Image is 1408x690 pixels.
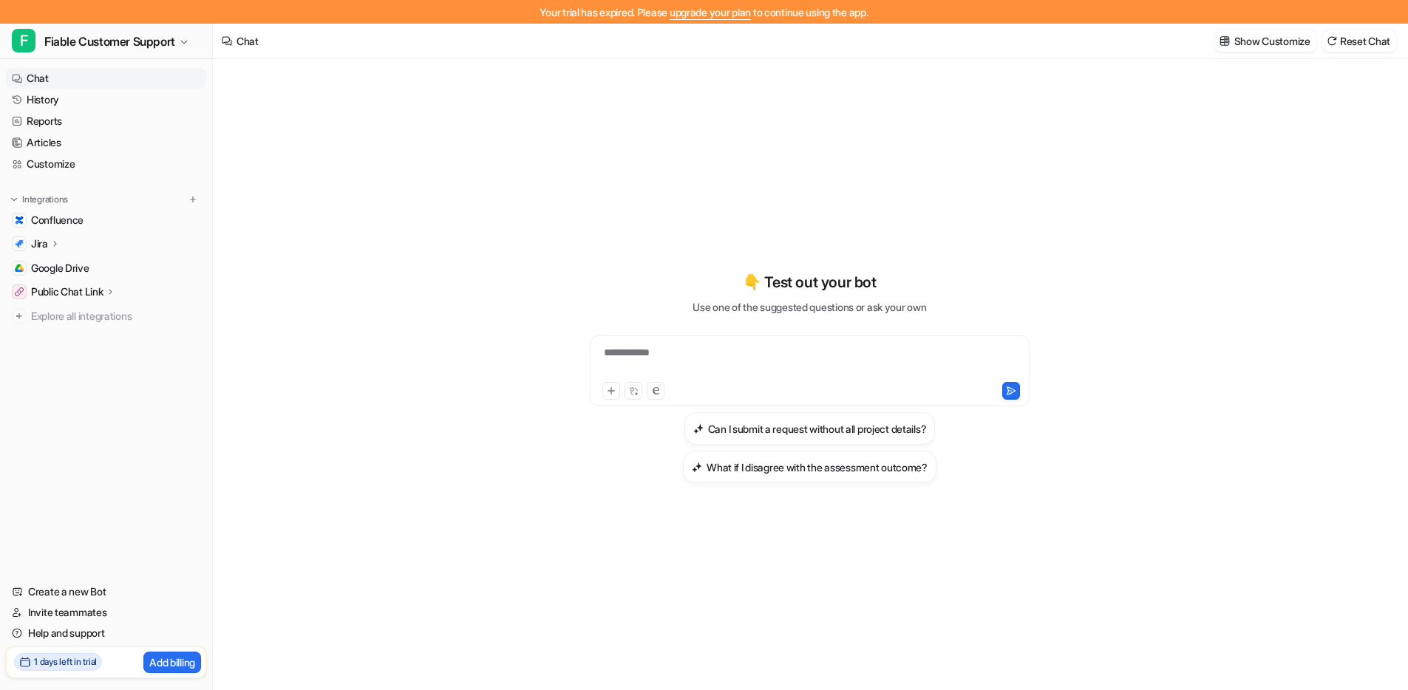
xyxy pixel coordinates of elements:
[44,31,175,52] span: Fiable Customer Support
[6,192,72,207] button: Integrations
[708,421,927,437] h3: Can I submit a request without all project details?
[6,623,206,643] a: Help and support
[1322,30,1396,52] button: Reset Chat
[31,261,89,276] span: Google Drive
[6,111,206,131] a: Reports
[9,194,19,205] img: expand menu
[31,236,48,251] p: Jira
[15,287,24,296] img: Public Chat Link
[743,271,876,293] p: 👇 Test out your bot
[149,655,195,670] p: Add billing
[6,210,206,230] a: ConfluenceConfluence
[188,194,198,205] img: menu_add.svg
[15,239,24,248] img: Jira
[143,652,201,673] button: Add billing
[683,451,936,483] button: What if I disagree with the assessment outcome?What if I disagree with the assessment outcome?
[1215,30,1316,52] button: Show Customize
[6,154,206,174] a: Customize
[693,423,704,434] img: Can I submit a request without all project details?
[6,132,206,153] a: Articles
[1220,35,1230,47] img: customize
[1327,35,1337,47] img: reset
[692,462,702,473] img: What if I disagree with the assessment outcome?
[12,309,27,324] img: explore all integrations
[684,412,936,445] button: Can I submit a request without all project details?Can I submit a request without all project det...
[237,33,259,49] div: Chat
[6,68,206,89] a: Chat
[670,6,751,18] a: upgrade your plan
[31,284,103,299] p: Public Chat Link
[707,460,928,475] h3: What if I disagree with the assessment outcome?
[1234,33,1310,49] p: Show Customize
[6,581,206,602] a: Create a new Bot
[6,602,206,623] a: Invite teammates
[34,655,97,669] h2: 1 days left in trial
[31,213,84,228] span: Confluence
[6,89,206,110] a: History
[22,194,68,205] p: Integrations
[6,258,206,279] a: Google DriveGoogle Drive
[693,299,926,315] p: Use one of the suggested questions or ask your own
[6,306,206,327] a: Explore all integrations
[31,304,200,328] span: Explore all integrations
[12,29,35,52] span: F
[15,264,24,273] img: Google Drive
[15,216,24,225] img: Confluence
